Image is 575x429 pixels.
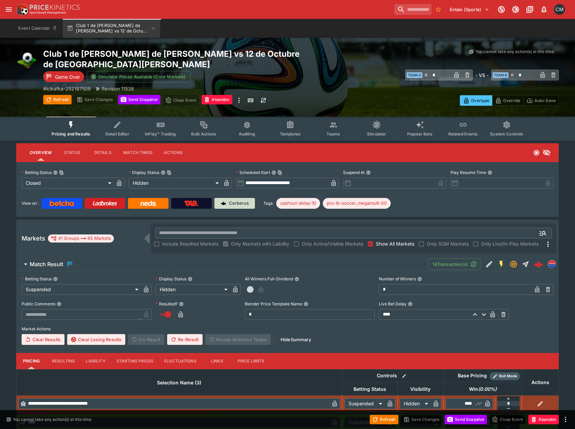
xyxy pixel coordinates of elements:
p: Overtype [471,97,489,104]
img: Neds [140,201,156,206]
th: Controls [342,369,443,382]
button: 18Transaction(s) [428,258,480,270]
div: Hidden [129,178,221,188]
svg: More [544,240,552,248]
span: Simulator [367,131,386,136]
button: Pricing [16,353,47,369]
h6: - VS - [475,72,489,79]
div: Suspended [344,398,385,409]
span: Team B [493,72,508,78]
div: Hidden [156,284,230,295]
p: Display Status [129,170,159,175]
span: Only Live/In-Play Markets [481,240,539,247]
p: Live Bet Delay [379,301,407,307]
img: Cerberus [221,201,226,206]
p: Betting Status [22,170,52,175]
button: Abandon [528,415,559,424]
button: Simulator Prices Available (Core Markets) [87,71,190,82]
p: Resulted? [156,301,178,307]
div: Cameron Matheson [554,4,565,15]
button: Copy To Clipboard [59,170,64,175]
button: Status [57,145,87,161]
button: Abandon [202,95,232,104]
div: Event type filters [46,117,528,141]
button: Override [492,95,523,106]
p: You cannot take any action(s) at this time. [475,49,555,55]
img: logo-cerberus--red.svg [534,259,543,269]
span: Only Markets with Liability [231,240,289,247]
p: Number of Winners [379,276,416,282]
button: Club 1 de [PERSON_NAME] de [PERSON_NAME] vs 12 de Octu... [63,19,160,38]
button: Straight [520,258,532,270]
button: All Winners Full-Dividend [294,277,299,281]
div: Suspended [22,284,141,295]
button: Display StatusCopy To Clipboard [161,170,165,175]
img: Ladbrokes [93,201,117,206]
button: Notifications [538,3,550,16]
button: open drawer [3,3,15,16]
button: Clear Losing Results [67,334,125,345]
span: Betting Status [346,385,394,393]
span: Popular Bets [407,131,433,136]
button: Scheduled StartCopy To Clipboard [271,170,276,175]
span: Templates [280,131,300,136]
span: Show All Markets [376,240,414,247]
span: Visibility [403,385,438,393]
button: Edit Detail [483,258,495,270]
p: You cannot take any action(s) at this time. [13,417,92,423]
label: Market Actions [22,324,553,334]
h6: Match Result [30,261,63,268]
button: Number of Winners [417,277,422,281]
button: Cameron Matheson [552,2,567,17]
button: Resulted? [179,302,184,306]
button: Betting Status [53,277,58,281]
span: Only Active/Visible Markets [302,240,363,247]
div: Betting Target: cerberus [276,198,320,209]
label: View on : [22,198,39,209]
img: soccer.png [16,49,38,70]
button: Copy To Clipboard [167,170,172,175]
button: Auto-Save [523,95,559,106]
span: InPlay™ Trading [145,131,176,136]
button: Live Bet Delay [408,302,413,306]
button: Documentation [524,3,536,16]
button: Blender Price Template Name [304,302,308,306]
p: Play Resume Time [450,170,486,175]
button: Match Times [118,145,158,161]
button: Send Snapshot [118,95,160,104]
span: Related Events [448,131,478,136]
div: 9332f8db-0798-4290-9b27-b4088d4a73ba [534,259,543,269]
img: lclkafka [548,260,556,268]
span: cashout-delay-10 [276,200,320,207]
div: Base Pricing [455,372,490,380]
h5: Markets [22,234,45,242]
img: TabNZ [184,201,199,206]
svg: Suspended [509,260,518,268]
button: Event Calendar [14,19,61,38]
button: SGM Enabled [495,258,507,270]
span: Pricing and Results [52,131,90,136]
button: Copy To Clipboard [278,170,282,175]
svg: Closed [533,149,540,156]
p: Display Status [156,276,186,282]
span: Include Resulted Markets [162,240,218,247]
div: Betting Target: cerberus [323,198,391,209]
img: Sportsbook Management [30,11,66,14]
p: Game Over [55,73,80,80]
th: Actions [522,369,558,395]
div: Show/hide Price Roll mode configuration. [490,372,520,380]
p: Auto-Save [534,97,556,104]
h2: Copy To Clipboard [43,49,301,70]
button: Actions [158,145,188,161]
span: Teams [326,131,340,136]
button: Suspend At [366,170,371,175]
a: 9332f8db-0798-4290-9b27-b4088d4a73ba [532,257,545,271]
div: Start From [460,95,559,106]
a: Cerberus [214,198,255,209]
span: Team A [407,72,422,78]
div: Closed [22,178,114,188]
img: Betcha [50,201,74,206]
button: Send Snapshot [445,415,487,424]
button: Bulk edit [400,372,409,380]
button: Price Limits [232,353,270,369]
